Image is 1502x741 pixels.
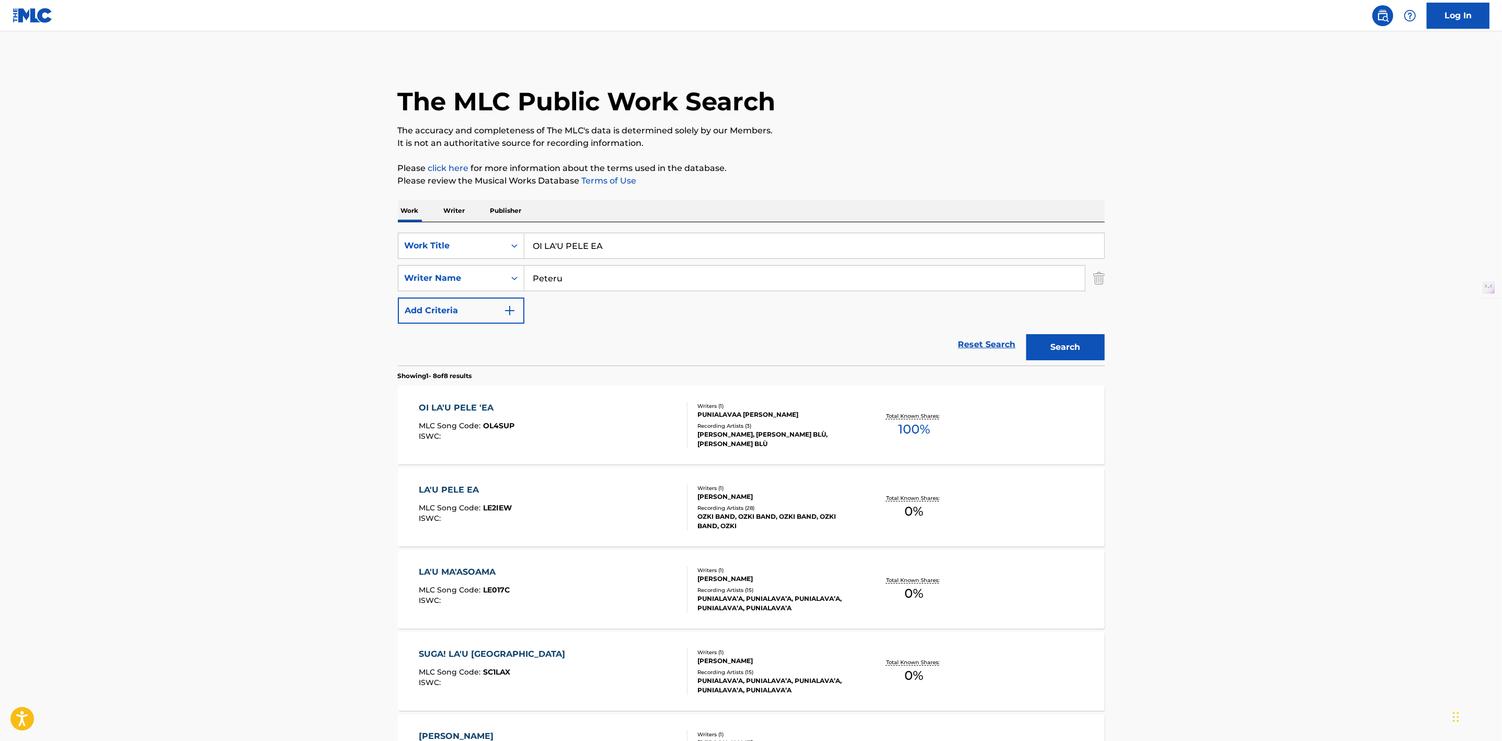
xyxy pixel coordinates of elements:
p: Writer [441,200,468,222]
div: [PERSON_NAME] [697,656,855,666]
div: LA'U MA'ASOAMA [419,566,510,578]
div: [PERSON_NAME], [PERSON_NAME] BLÙ, [PERSON_NAME] BLÙ [697,430,855,449]
div: LA'U PELE EA [419,484,512,496]
a: Terms of Use [580,176,637,186]
button: Search [1026,334,1105,360]
div: Writers ( 1 ) [697,731,855,738]
button: Add Criteria [398,298,524,324]
h1: The MLC Public Work Search [398,86,776,117]
div: Writers ( 1 ) [697,484,855,492]
p: Total Known Shares: [886,576,942,584]
span: SC1LAX [483,667,510,677]
a: LA'U PELE EAMLC Song Code:LE2IEWISWC:Writers (1)[PERSON_NAME]Recording Artists (28)OZKI BAND, OZK... [398,468,1105,546]
iframe: Chat Widget [1450,691,1502,741]
p: Total Known Shares: [886,412,942,420]
span: MLC Song Code : [419,667,483,677]
span: 0 % [904,584,923,603]
img: help [1404,9,1416,22]
div: Drag [1453,701,1459,733]
div: PUNIALAVA’A, PUNIALAVA’A, PUNIALAVA’A, PUNIALAVA’A, PUNIALAVA’A [697,594,855,613]
div: PUNIALAVA’A, PUNIALAVA’A, PUNIALAVA’A, PUNIALAVA’A, PUNIALAVA’A [697,676,855,695]
p: Please review the Musical Works Database [398,175,1105,187]
div: OZKI BAND, OZKI BAND, OZKI BAND, OZKI BAND, OZKI [697,512,855,531]
form: Search Form [398,233,1105,366]
p: Publisher [487,200,525,222]
div: OI LA'U PELE 'EA [419,402,514,414]
span: 100 % [898,420,930,439]
span: 0 % [904,666,923,685]
span: LE017C [483,585,510,595]
div: Writers ( 1 ) [697,402,855,410]
div: PUNIALAVAA [PERSON_NAME] [697,410,855,419]
span: 0 % [904,502,923,521]
p: Total Known Shares: [886,494,942,502]
span: ISWC : [419,514,443,523]
div: Writers ( 1 ) [697,566,855,574]
a: OI LA'U PELE 'EAMLC Song Code:OL4SUPISWC:Writers (1)PUNIALAVAA [PERSON_NAME]Recording Artists (3)... [398,386,1105,464]
a: LA'U MA'ASOAMAMLC Song Code:LE017CISWC:Writers (1)[PERSON_NAME]Recording Artists (15)PUNIALAVA’A,... [398,550,1105,629]
a: click here [428,163,469,173]
span: MLC Song Code : [419,421,483,430]
span: ISWC : [419,431,443,441]
div: [PERSON_NAME] [697,574,855,584]
p: It is not an authoritative source for recording information. [398,137,1105,150]
img: Delete Criterion [1093,265,1105,291]
img: MLC Logo [13,8,53,23]
div: Writer Name [405,272,499,284]
div: Work Title [405,240,499,252]
div: [PERSON_NAME] [697,492,855,501]
a: Log In [1427,3,1489,29]
a: SUGA! LA'U [GEOGRAPHIC_DATA]MLC Song Code:SC1LAXISWC:Writers (1)[PERSON_NAME]Recording Artists (1... [398,632,1105,711]
div: Recording Artists ( 3 ) [697,422,855,430]
span: LE2IEW [483,503,512,512]
p: The accuracy and completeness of The MLC's data is determined solely by our Members. [398,124,1105,137]
span: MLC Song Code : [419,503,483,512]
div: Help [1400,5,1420,26]
div: Recording Artists ( 15 ) [697,586,855,594]
img: 9d2ae6d4665cec9f34b9.svg [503,304,516,317]
span: MLC Song Code : [419,585,483,595]
p: Please for more information about the terms used in the database. [398,162,1105,175]
div: Writers ( 1 ) [697,648,855,656]
div: Recording Artists ( 15 ) [697,668,855,676]
span: OL4SUP [483,421,514,430]
img: search [1377,9,1389,22]
span: ISWC : [419,596,443,605]
p: Showing 1 - 8 of 8 results [398,371,472,381]
a: Reset Search [953,333,1021,356]
span: ISWC : [419,678,443,687]
p: Work [398,200,422,222]
div: SUGA! LA'U [GEOGRAPHIC_DATA] [419,648,570,660]
a: Public Search [1372,5,1393,26]
p: Total Known Shares: [886,658,942,666]
div: Recording Artists ( 28 ) [697,504,855,512]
